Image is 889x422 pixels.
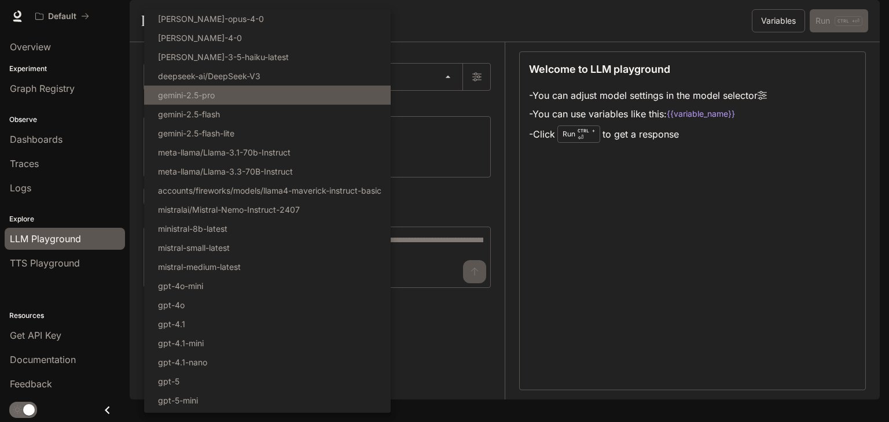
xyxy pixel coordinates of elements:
[158,184,381,197] p: accounts/fireworks/models/llama4-maverick-instruct-basic
[158,165,293,177] p: meta-llama/Llama-3.3-70B-Instruct
[158,146,291,158] p: meta-llama/Llama-3.1-70b-Instruct
[158,203,300,216] p: mistralai/Mistral-Nemo-Instruct-2407
[158,70,260,82] p: deepseek-ai/DeepSeek-V3
[158,318,185,330] p: gpt-4.1
[158,261,241,273] p: mistral-medium-latest
[158,51,289,63] p: [PERSON_NAME]-3-5-haiku-latest
[158,299,185,311] p: gpt-4o
[158,223,227,235] p: ministral-8b-latest
[158,337,204,349] p: gpt-4.1-mini
[158,13,264,25] p: [PERSON_NAME]-opus-4-0
[158,356,207,368] p: gpt-4.1-nano
[158,32,242,44] p: [PERSON_NAME]-4-0
[158,375,179,387] p: gpt-5
[158,108,220,120] p: gemini-2.5-flash
[158,242,230,254] p: mistral-small-latest
[158,394,198,406] p: gpt-5-mini
[158,280,203,292] p: gpt-4o-mini
[158,89,215,101] p: gemini-2.5-pro
[158,127,234,139] p: gemini-2.5-flash-lite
